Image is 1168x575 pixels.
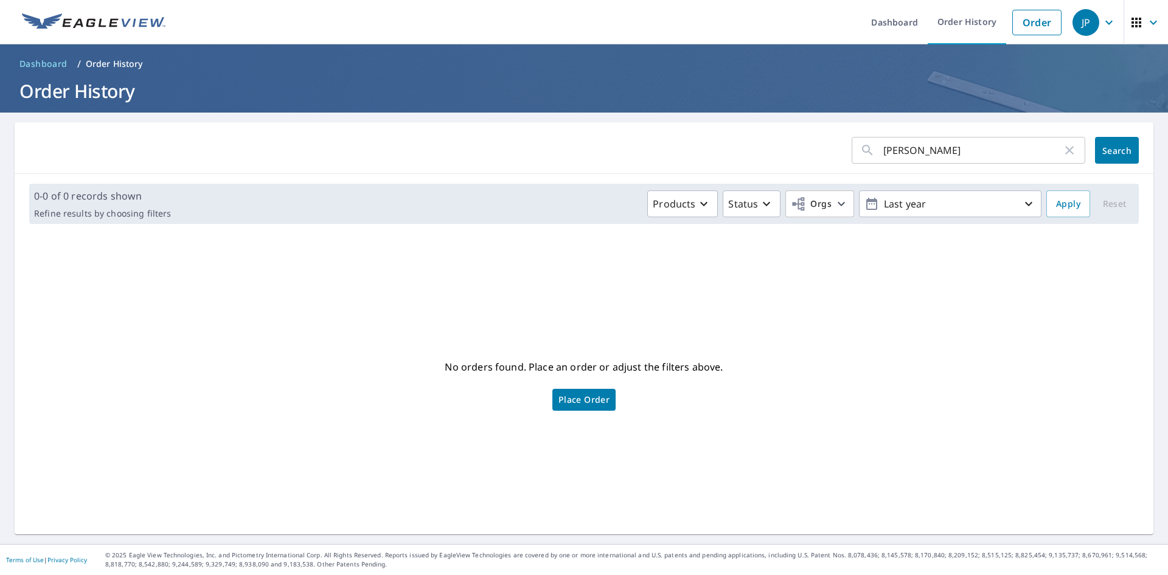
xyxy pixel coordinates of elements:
[47,556,87,564] a: Privacy Policy
[15,54,72,74] a: Dashboard
[728,197,758,211] p: Status
[86,58,143,70] p: Order History
[22,13,165,32] img: EV Logo
[34,208,171,219] p: Refine results by choosing filters
[1105,145,1129,156] span: Search
[552,389,616,411] a: Place Order
[859,190,1041,217] button: Last year
[1095,137,1139,164] button: Search
[558,397,610,403] span: Place Order
[445,357,723,377] p: No orders found. Place an order or adjust the filters above.
[19,58,68,70] span: Dashboard
[653,197,695,211] p: Products
[791,197,832,212] span: Orgs
[723,190,780,217] button: Status
[105,551,1162,569] p: © 2025 Eagle View Technologies, Inc. and Pictometry International Corp. All Rights Reserved. Repo...
[34,189,171,203] p: 0-0 of 0 records shown
[15,54,1153,74] nav: breadcrumb
[785,190,854,217] button: Orgs
[883,133,1062,167] input: Address, Report #, Claim ID, etc.
[1012,10,1062,35] a: Order
[1046,190,1090,217] button: Apply
[1056,197,1080,212] span: Apply
[6,556,44,564] a: Terms of Use
[1072,9,1099,36] div: JP
[15,78,1153,103] h1: Order History
[879,193,1021,215] p: Last year
[647,190,718,217] button: Products
[77,57,81,71] li: /
[6,556,87,563] p: |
